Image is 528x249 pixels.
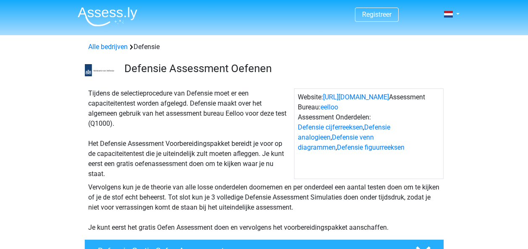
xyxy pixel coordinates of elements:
a: Defensie analogieen [298,123,390,141]
div: Defensie [85,42,444,52]
a: Defensie cijferreeksen [298,123,363,131]
img: Assessly [78,7,137,26]
div: Tijdens de selectieprocedure van Defensie moet er een capaciteitentest worden afgelegd. Defensie ... [85,88,294,179]
a: Alle bedrijven [88,43,128,51]
div: Vervolgens kun je de theorie van alle losse onderdelen doornemen en per onderdeel een aantal test... [85,182,444,233]
h3: Defensie Assessment Oefenen [124,62,437,75]
div: Website: Assessment Bureau: Assessment Onderdelen: , , , [294,88,444,179]
a: Defensie venn diagrammen [298,133,374,151]
a: Defensie figuurreeksen [337,143,405,151]
a: Registreer [362,10,391,18]
a: [URL][DOMAIN_NAME] [323,93,389,101]
a: eelloo [320,103,338,111]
